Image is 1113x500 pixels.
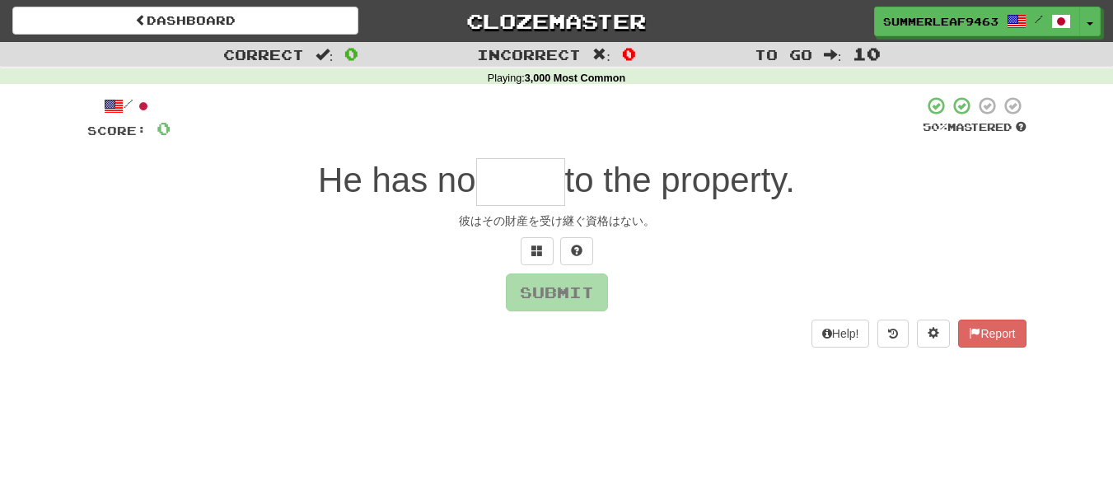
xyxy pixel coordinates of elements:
[565,161,795,199] span: to the property.
[811,320,870,348] button: Help!
[87,96,171,116] div: /
[883,14,998,29] span: SummerLeaf9463
[923,120,1026,135] div: Mastered
[622,44,636,63] span: 0
[223,46,304,63] span: Correct
[477,46,581,63] span: Incorrect
[958,320,1026,348] button: Report
[506,273,608,311] button: Submit
[874,7,1080,36] a: SummerLeaf9463 /
[157,118,171,138] span: 0
[592,48,610,62] span: :
[853,44,881,63] span: 10
[755,46,812,63] span: To go
[525,72,625,84] strong: 3,000 Most Common
[1035,13,1043,25] span: /
[12,7,358,35] a: Dashboard
[824,48,842,62] span: :
[87,213,1026,229] div: 彼はその財産を受け継ぐ資格はない。
[318,161,475,199] span: He has no
[923,120,947,133] span: 50 %
[560,237,593,265] button: Single letter hint - you only get 1 per sentence and score half the points! alt+h
[877,320,909,348] button: Round history (alt+y)
[316,48,334,62] span: :
[87,124,147,138] span: Score:
[383,7,729,35] a: Clozemaster
[521,237,554,265] button: Switch sentence to multiple choice alt+p
[344,44,358,63] span: 0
